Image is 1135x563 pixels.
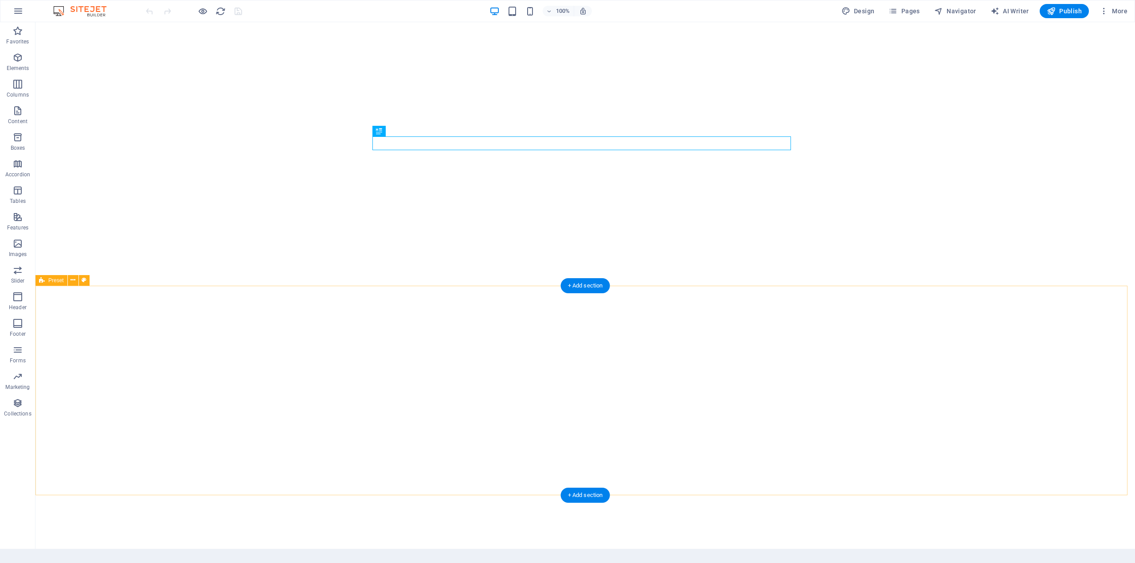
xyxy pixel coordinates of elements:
p: Collections [4,410,31,417]
button: AI Writer [987,4,1033,18]
button: Click here to leave preview mode and continue editing [197,6,208,16]
button: Pages [885,4,923,18]
button: Design [838,4,878,18]
p: Slider [11,277,25,284]
p: Elements [7,65,29,72]
p: Header [9,304,27,311]
button: 100% [543,6,574,16]
p: Accordion [5,171,30,178]
p: Features [7,224,28,231]
span: AI Writer [990,7,1029,16]
button: Publish [1040,4,1089,18]
span: Preset [48,278,64,283]
button: reload [215,6,226,16]
h6: 100% [556,6,570,16]
span: Navigator [934,7,976,16]
p: Marketing [5,384,30,391]
div: Design (Ctrl+Alt+Y) [838,4,878,18]
p: Content [8,118,27,125]
img: Editor Logo [51,6,117,16]
span: More [1100,7,1127,16]
div: + Add section [561,278,610,293]
p: Boxes [11,144,25,151]
div: + Add section [561,488,610,503]
span: Design [841,7,875,16]
p: Images [9,251,27,258]
i: Reload page [215,6,226,16]
p: Forms [10,357,26,364]
p: Favorites [6,38,29,45]
p: Columns [7,91,29,98]
span: Pages [888,7,920,16]
span: Publish [1047,7,1082,16]
p: Tables [10,198,26,205]
p: Footer [10,330,26,338]
button: More [1096,4,1131,18]
button: Navigator [931,4,980,18]
i: On resize automatically adjust zoom level to fit chosen device. [579,7,587,15]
